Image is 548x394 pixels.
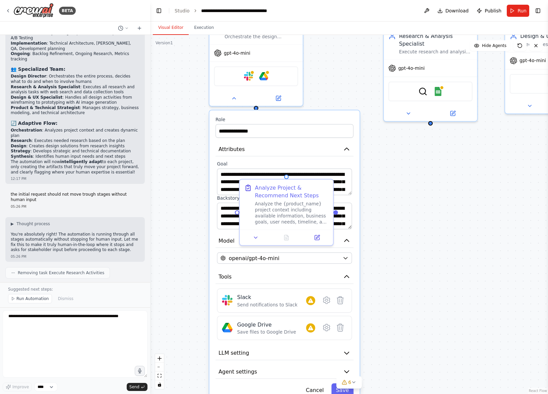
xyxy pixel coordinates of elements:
p: You're absolutely right! The automation is running through all stages automatically without stopp... [11,232,139,253]
button: Improve [3,383,32,391]
li: : Backlog Refinement, Ongoing Research, Metrics tracking [11,51,139,62]
li: : Technical Architecture, [PERSON_NAME], QA, Development planning [11,41,139,51]
button: Show right sidebar [533,6,543,15]
strong: Strategy [11,149,31,153]
div: Analyze Project & Recommend Next StepsAnalyze the {product_name} project context including availa... [239,179,334,246]
button: Configure tool [320,321,333,335]
button: Send [127,383,147,391]
label: Backstory [217,195,352,201]
strong: Validation [11,31,34,35]
div: Research & Analysis Specialist [399,32,472,47]
button: Attributes [216,142,354,156]
button: Publish [474,5,504,17]
button: Click to speak your automation idea [135,366,145,376]
li: : Creates design solutions from research insights [11,144,139,149]
li: : Manages strategy, business modeling, and technical architecture [11,105,139,116]
button: Configure tool [320,293,333,307]
div: Save files to Google Drive [237,329,296,335]
span: Publish [485,7,501,14]
p: the initial request should not move trough stages without human input [11,192,139,202]
li: : Usability Testing, Experimentation, Expert Review, A/B Testing [11,31,139,41]
strong: 👥 Specialized Team: [11,66,65,72]
strong: Product & Technical Strategist [11,105,80,110]
span: gpt-4o-mini [520,58,546,64]
span: Send [129,384,139,390]
button: No output available [270,233,303,242]
img: SerplyWebSearchTool [418,87,427,96]
span: Model [219,237,235,245]
li: : Executes needed research based on the plan [11,138,139,144]
img: Logo [13,3,54,18]
button: openai/gpt-4o-mini [217,252,352,264]
strong: Design Director [11,74,46,79]
li: : Orchestrates the entire process, decides what to do and when to involve humans [11,74,139,84]
button: Delete tool [333,293,347,307]
img: Slack [244,72,253,81]
div: Research & Analysis SpecialistExecute research and analysis tasks for {product_name} including Ma... [383,27,478,122]
button: Download [435,5,472,17]
span: Run [517,7,527,14]
strong: Design & UX Specialist [11,95,62,100]
span: 6 [348,379,351,386]
button: Model [216,234,354,248]
div: Execute research and analysis tasks for {product_name} including Market Analysis, Stakeholder Ana... [399,49,472,55]
li: : Executes all research and analysis tasks with web search and data collection tools [11,85,139,95]
label: Goal [217,161,352,167]
li: : Develops strategic and technical documentation [11,149,139,154]
span: gpt-4o-mini [398,65,425,71]
button: Open in side panel [431,109,474,118]
button: Run Automation [8,294,52,303]
div: Analyze the {product_name} project context including available information, business goals, user ... [255,201,328,225]
p: Suggested next steps: [8,287,142,292]
div: Orchestrate the design process for {product_name} by analyzing project context, determining which... [209,19,304,107]
button: Execution [189,21,219,35]
div: BETA [59,7,76,15]
strong: Research & Analysis Specialist [11,85,80,89]
img: Google Drive [222,322,233,333]
div: React Flow controls [155,354,164,389]
span: Removing task Execute Research Activities [18,270,104,276]
strong: 🔄 Adaptive Flow: [11,120,58,126]
button: ▶Thought process [11,221,50,227]
div: Version 1 [156,40,173,46]
button: Delete tool [333,321,347,335]
span: Tools [219,273,232,281]
button: Agent settings [216,365,354,379]
div: 12:17 PM [11,176,139,181]
span: Hide Agents [482,43,506,48]
strong: Orchestration [11,128,42,133]
div: 05:26 PM [11,204,139,209]
nav: breadcrumb [175,7,277,14]
span: gpt-4o-mini [224,50,250,56]
button: Open in side panel [257,94,300,103]
li: : Analyzes project context and creates dynamic plan [11,128,139,138]
button: fit view [155,372,164,380]
button: Open in side panel [304,233,330,242]
button: Run [507,5,529,17]
label: Role [216,116,354,122]
button: Start a new chat [134,24,145,32]
span: openai/gpt-4o-mini [229,254,280,262]
div: Analyze Project & Recommend Next Steps [255,184,328,199]
span: Thought process [16,221,50,227]
div: Send notifications to Slack [237,302,297,308]
span: Run Automation [16,296,49,301]
span: Agent settings [219,368,257,376]
p: The automation will now to each project, only creating the artifacts that truly move your project... [11,159,139,175]
div: Slack [237,293,297,301]
strong: Design [11,144,26,148]
strong: Ongoing [11,51,30,56]
span: Dismiss [58,296,73,301]
span: Download [445,7,469,14]
img: Google Drive [259,72,268,81]
div: Google Drive [237,321,296,329]
strong: intelligently adapt [60,159,102,164]
span: Improve [12,384,29,390]
button: Tools [216,270,354,284]
strong: Implementation [11,41,47,46]
div: 05:26 PM [11,254,139,259]
button: zoom out [155,363,164,372]
img: Slack [222,295,233,306]
li: : Handles all design activities from wireframing to prototyping with AI image generation [11,95,139,105]
span: LLM setting [219,349,249,357]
